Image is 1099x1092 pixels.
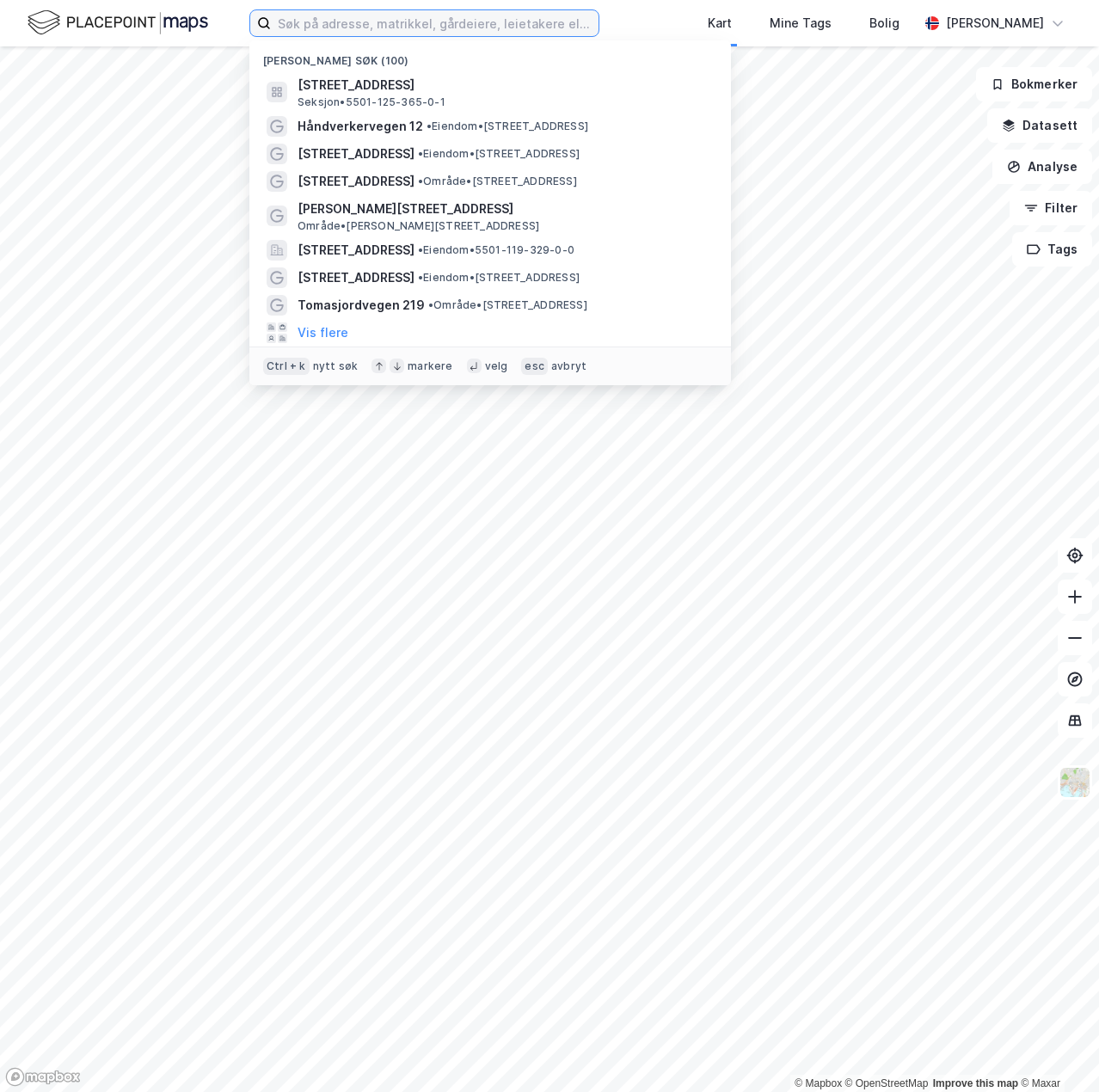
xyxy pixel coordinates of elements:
[427,120,588,133] span: Eiendom • [STREET_ADDRESS]
[408,359,452,373] div: markere
[795,1077,842,1089] a: Mapbox
[418,147,580,161] span: Eiendom • [STREET_ADDRESS]
[298,240,414,261] span: [STREET_ADDRESS]
[418,175,577,188] span: Område • [STREET_ADDRESS]
[770,13,832,34] div: Mine Tags
[428,298,433,311] span: •
[271,10,599,36] input: Søk på adresse, matrikkel, gårdeiere, leietakere eller personer
[418,243,423,256] span: •
[1013,1009,1099,1092] iframe: Chat Widget
[418,243,574,257] span: Eiendom • 5501-119-329-0-0
[298,219,539,233] span: Område • [PERSON_NAME][STREET_ADDRESS]
[298,267,414,288] span: [STREET_ADDRESS]
[976,67,1092,101] button: Bokmerker
[521,358,548,375] div: esc
[298,295,425,316] span: Tomasjordvegen 219
[551,359,586,373] div: avbryt
[298,171,414,192] span: [STREET_ADDRESS]
[845,1077,929,1089] a: OpenStreetMap
[418,271,580,285] span: Eiendom • [STREET_ADDRESS]
[485,359,508,373] div: velg
[298,144,414,164] span: [STREET_ADDRESS]
[418,175,423,187] span: •
[249,40,731,71] div: [PERSON_NAME] søk (100)
[298,322,348,343] button: Vis flere
[992,150,1092,184] button: Analyse
[298,116,423,137] span: Håndverkervegen 12
[1012,232,1092,267] button: Tags
[418,147,423,160] span: •
[1059,766,1091,799] img: Z
[298,199,710,219] span: [PERSON_NAME][STREET_ADDRESS]
[869,13,899,34] div: Bolig
[427,120,432,132] span: •
[313,359,359,373] div: nytt søk
[28,8,208,38] img: logo.f888ab2527a4732fd821a326f86c7f29.svg
[298,75,710,95] span: [STREET_ADDRESS]
[5,1067,81,1087] a: Mapbox homepage
[946,13,1044,34] div: [PERSON_NAME]
[1013,1009,1099,1092] div: Kontrollprogram for chat
[708,13,732,34] div: Kart
[418,271,423,284] span: •
[1010,191,1092,225] button: Filter
[263,358,310,375] div: Ctrl + k
[428,298,587,312] span: Område • [STREET_ADDRESS]
[298,95,445,109] span: Seksjon • 5501-125-365-0-1
[987,108,1092,143] button: Datasett
[933,1077,1018,1089] a: Improve this map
